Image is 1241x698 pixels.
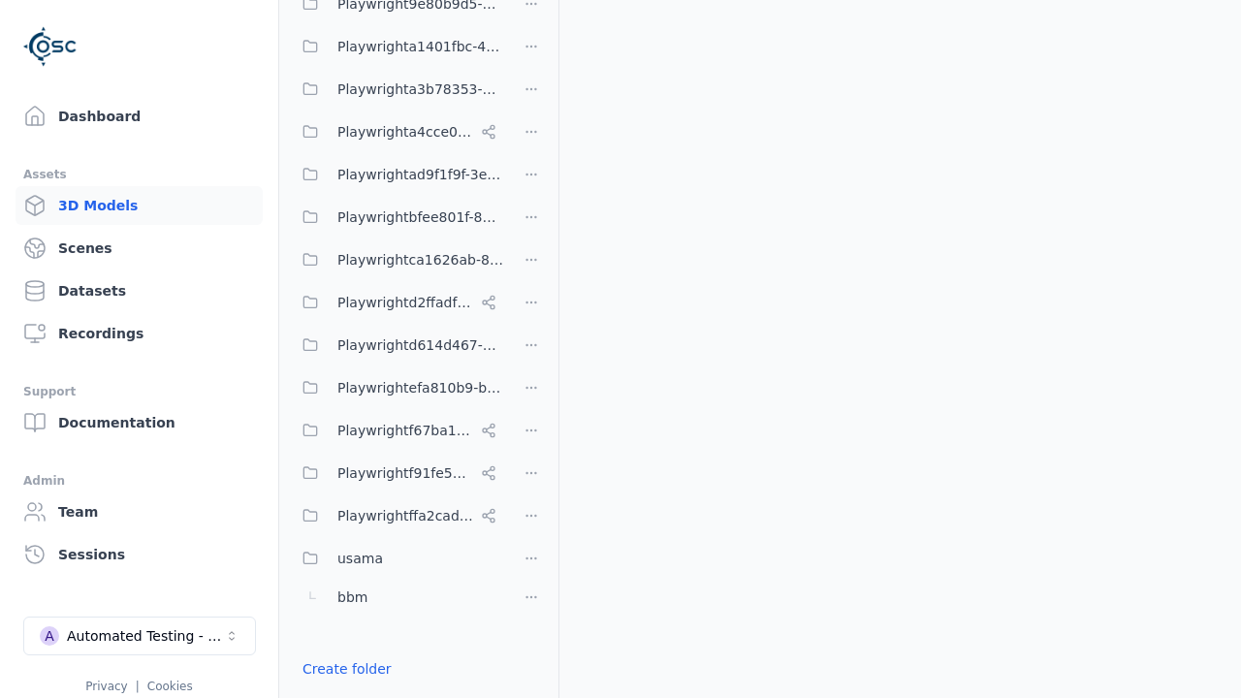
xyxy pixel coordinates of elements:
[16,403,263,442] a: Documentation
[16,97,263,136] a: Dashboard
[291,198,504,237] button: Playwrightbfee801f-8be1-42a6-b774-94c49e43b650
[16,229,263,268] a: Scenes
[291,155,504,194] button: Playwrightad9f1f9f-3e6a-4231-8f19-c506bf64a382
[291,496,504,535] button: Playwrightffa2cad8-0214-4c2f-a758-8e9593c5a37e
[85,680,127,693] a: Privacy
[291,651,403,686] button: Create folder
[337,35,504,58] span: Playwrighta1401fbc-43d7-48dd-a309-be935d99d708
[67,626,224,646] div: Automated Testing - Playwright
[337,547,383,570] span: usama
[291,240,504,279] button: Playwrightca1626ab-8cec-4ddc-b85a-2f9392fe08d1
[23,469,255,492] div: Admin
[337,291,473,314] span: Playwrightd2ffadf0-c973-454c-8fcf-dadaeffcb802
[16,492,263,531] a: Team
[147,680,193,693] a: Cookies
[337,248,504,271] span: Playwrightca1626ab-8cec-4ddc-b85a-2f9392fe08d1
[291,368,504,407] button: Playwrightefa810b9-b11d-47dc-a7bd-56015d7bab14
[136,680,140,693] span: |
[291,283,504,322] button: Playwrightd2ffadf0-c973-454c-8fcf-dadaeffcb802
[291,27,504,66] button: Playwrighta1401fbc-43d7-48dd-a309-be935d99d708
[16,271,263,310] a: Datasets
[337,206,504,229] span: Playwrightbfee801f-8be1-42a6-b774-94c49e43b650
[337,376,504,399] span: Playwrightefa810b9-b11d-47dc-a7bd-56015d7bab14
[337,586,367,609] span: bbm
[337,333,504,357] span: Playwrightd614d467-2b1e-46a9-9e5f-745aa596b2ca
[16,535,263,574] a: Sessions
[337,419,473,442] span: Playwrightf67ba199-386a-42d1-aebc-3b37e79c7296
[291,578,504,617] button: bbm
[337,78,504,101] span: Playwrighta3b78353-5999-46c5-9eab-70007203469a
[291,454,504,492] button: Playwrightf91fe523-dd75-44f3-a953-451f6070cb42
[23,380,255,403] div: Support
[291,411,504,450] button: Playwrightf67ba199-386a-42d1-aebc-3b37e79c7296
[337,163,504,186] span: Playwrightad9f1f9f-3e6a-4231-8f19-c506bf64a382
[16,186,263,225] a: 3D Models
[337,504,473,527] span: Playwrightffa2cad8-0214-4c2f-a758-8e9593c5a37e
[302,659,392,679] a: Create folder
[291,70,504,109] button: Playwrighta3b78353-5999-46c5-9eab-70007203469a
[23,163,255,186] div: Assets
[16,314,263,353] a: Recordings
[337,120,473,143] span: Playwrighta4cce06a-a8e6-4c0d-bfc1-93e8d78d750a
[23,19,78,74] img: Logo
[291,112,504,151] button: Playwrighta4cce06a-a8e6-4c0d-bfc1-93e8d78d750a
[291,539,504,578] button: usama
[40,626,59,646] div: A
[23,617,256,655] button: Select a workspace
[337,461,473,485] span: Playwrightf91fe523-dd75-44f3-a953-451f6070cb42
[291,326,504,365] button: Playwrightd614d467-2b1e-46a9-9e5f-745aa596b2ca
